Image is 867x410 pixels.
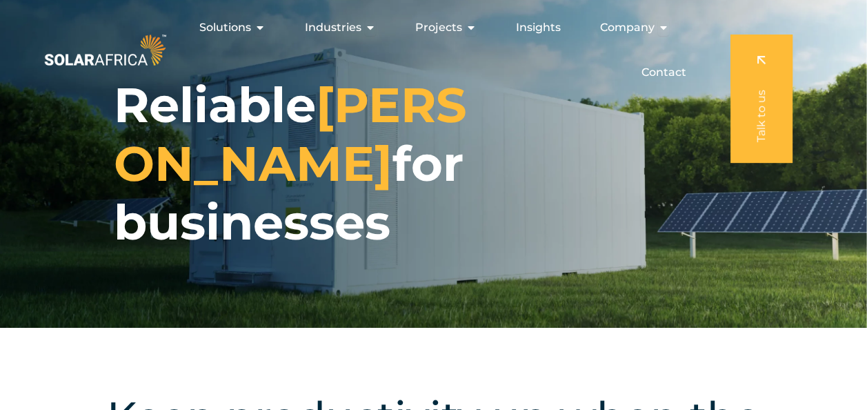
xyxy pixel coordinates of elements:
[114,75,467,193] span: [PERSON_NAME]
[415,19,462,36] span: Projects
[516,19,561,36] a: Insights
[641,64,686,81] a: Contact
[169,14,697,86] nav: Menu
[600,19,655,36] span: Company
[305,19,361,36] span: Industries
[114,76,493,252] h1: Reliable for businesses
[199,19,251,36] span: Solutions
[169,14,697,86] div: Menu Toggle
